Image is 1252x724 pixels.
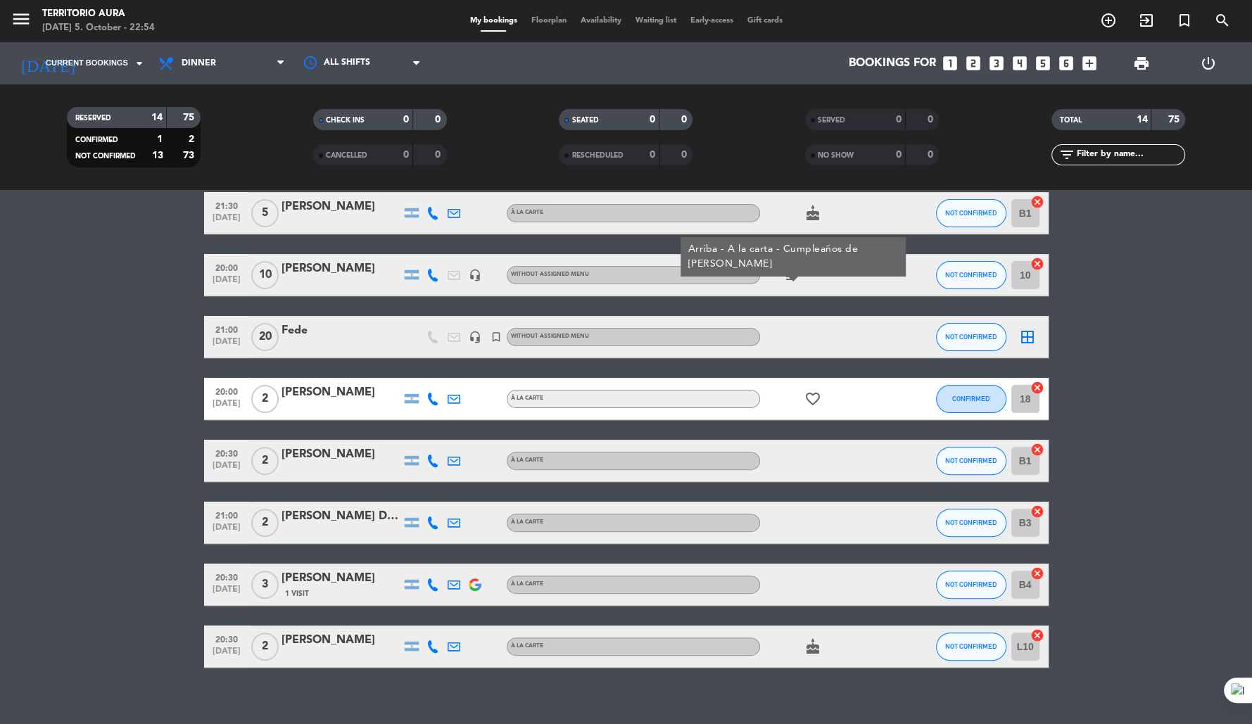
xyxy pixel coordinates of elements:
span: NOT CONFIRMED [945,457,997,464]
span: NOT CONFIRMED [945,642,997,650]
i: add_box [1080,54,1099,72]
i: favorite_border [804,390,821,407]
span: À LA CARTE [511,643,543,649]
div: [PERSON_NAME] [282,445,401,464]
div: [PERSON_NAME] [282,260,401,278]
div: [PERSON_NAME] [282,631,401,649]
span: 2 [251,447,279,475]
i: exit_to_app [1138,12,1155,29]
img: google-logo.png [469,578,481,591]
i: cancel [1030,257,1044,271]
strong: 13 [152,151,163,160]
strong: 0 [650,150,655,160]
i: [DATE] [11,48,85,79]
span: RESERVED [75,115,111,122]
span: print [1133,55,1150,72]
span: NO SHOW [818,152,854,159]
span: CANCELLED [326,152,367,159]
strong: 14 [1136,115,1147,125]
div: [PERSON_NAME] [282,198,401,216]
button: NOT CONFIRMED [936,633,1006,661]
span: NOT CONFIRMED [945,209,997,217]
span: 20 [251,323,279,351]
strong: 0 [403,150,409,160]
button: menu [11,8,32,34]
span: 2 [251,509,279,537]
i: cancel [1030,566,1044,580]
div: [PERSON_NAME] Del [PERSON_NAME] [282,507,401,526]
span: NOT CONFIRMED [945,519,997,526]
span: 20:00 [209,383,244,399]
strong: 0 [650,115,655,125]
input: Filter by name... [1075,147,1184,163]
span: Floorplan [524,17,574,25]
span: [DATE] [209,523,244,539]
span: 21:30 [209,197,244,213]
span: 20:30 [209,630,244,647]
button: NOT CONFIRMED [936,261,1006,289]
span: NOT CONFIRMED [945,333,997,341]
span: TOTAL [1060,117,1082,124]
span: À LA CARTE [511,581,543,587]
strong: 2 [189,134,197,144]
i: menu [11,8,32,30]
span: 2 [251,633,279,661]
strong: 0 [896,150,902,160]
span: NOT CONFIRMED [945,271,997,279]
i: add_circle_outline [1100,12,1117,29]
span: 10 [251,261,279,289]
button: NOT CONFIRMED [936,509,1006,537]
span: [DATE] [209,647,244,663]
i: cancel [1030,504,1044,519]
span: [DATE] [209,461,244,477]
i: looks_3 [987,54,1006,72]
span: 20:30 [209,569,244,585]
span: Without assigned menu [511,272,589,277]
strong: 0 [928,150,936,160]
i: border_all [1019,329,1036,345]
i: looks_two [964,54,982,72]
span: Without assigned menu [511,334,589,339]
i: power_settings_new [1200,55,1217,72]
strong: 0 [896,115,902,125]
span: [DATE] [209,585,244,601]
span: 20:00 [209,259,244,275]
strong: 0 [435,150,443,160]
span: [DATE] [209,275,244,291]
div: [PERSON_NAME] [282,569,401,588]
i: headset_mic [469,269,481,281]
span: Bookings for [849,57,936,70]
div: TERRITORIO AURA [42,7,155,21]
i: looks_6 [1057,54,1075,72]
div: LOG OUT [1175,42,1241,84]
span: Waiting list [628,17,683,25]
span: Availability [574,17,628,25]
strong: 14 [151,113,163,122]
strong: 75 [183,113,197,122]
strong: 0 [403,115,409,125]
span: [DATE] [209,399,244,415]
span: À LA CARTE [511,457,543,463]
strong: 73 [183,151,197,160]
button: NOT CONFIRMED [936,447,1006,475]
button: NOT CONFIRMED [936,199,1006,227]
i: headset_mic [469,331,481,343]
span: CHECK INS [326,117,365,124]
span: À LA CARTE [511,395,543,401]
div: [DATE] 5. October - 22:54 [42,21,155,35]
span: 3 [251,571,279,599]
i: looks_5 [1034,54,1052,72]
span: My bookings [463,17,524,25]
strong: 0 [435,115,443,125]
span: 1 Visit [285,588,309,599]
strong: 0 [928,115,936,125]
i: cancel [1030,628,1044,642]
strong: 0 [681,150,690,160]
span: CONFIRMED [952,395,989,402]
button: NOT CONFIRMED [936,571,1006,599]
div: Arriba - A la carta - Cumpleaños de [PERSON_NAME] [688,242,898,272]
i: cake [804,205,821,222]
span: CONFIRMED [75,136,118,144]
i: cancel [1030,195,1044,209]
span: NOT CONFIRMED [945,580,997,588]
